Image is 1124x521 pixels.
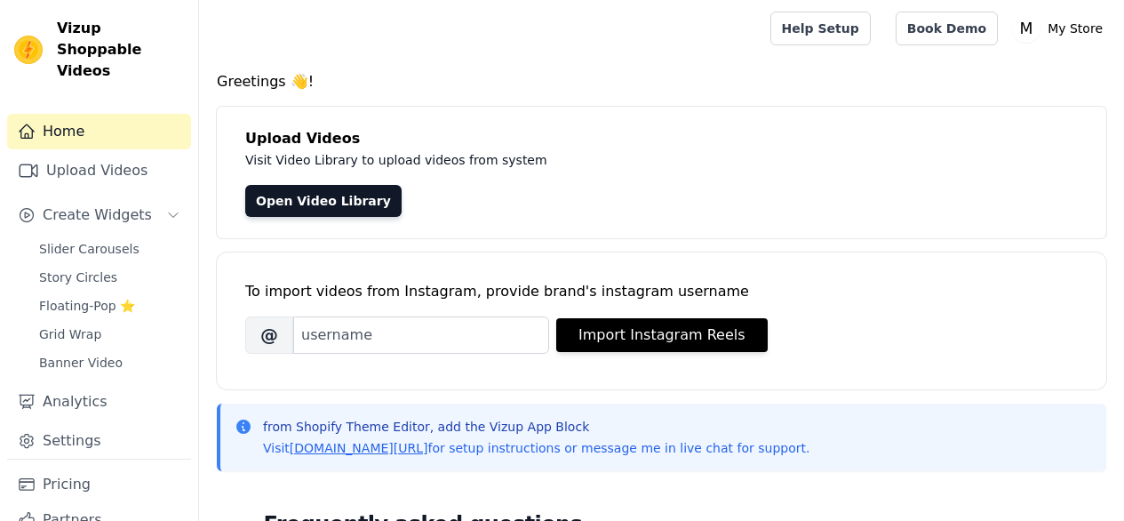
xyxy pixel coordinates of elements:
a: Analytics [7,384,191,420]
div: To import videos from Instagram, provide brand's instagram username [245,281,1078,302]
a: Story Circles [28,265,191,290]
button: Create Widgets [7,197,191,233]
button: M My Store [1012,12,1110,44]
span: Create Widgets [43,204,152,226]
a: Help Setup [770,12,871,45]
p: Visit Video Library to upload videos from system [245,149,1041,171]
span: @ [245,317,293,354]
a: Upload Videos [7,153,191,188]
a: Book Demo [896,12,998,45]
a: Slider Carousels [28,236,191,261]
a: Settings [7,423,191,459]
span: Vizup Shoppable Videos [57,18,184,82]
button: Import Instagram Reels [556,318,768,352]
h4: Upload Videos [245,128,1078,149]
span: Banner Video [39,354,123,372]
span: Grid Wrap [39,325,101,343]
p: from Shopify Theme Editor, add the Vizup App Block [263,418,809,436]
input: username [293,317,549,354]
p: My Store [1040,12,1110,44]
span: Story Circles [39,269,117,286]
a: Grid Wrap [28,322,191,347]
h4: Greetings 👋! [217,71,1106,92]
img: Vizup [14,36,43,64]
a: Pricing [7,467,191,502]
a: Floating-Pop ⭐ [28,293,191,318]
p: Visit for setup instructions or message me in live chat for support. [263,439,809,457]
span: Floating-Pop ⭐ [39,297,135,315]
span: Slider Carousels [39,240,140,258]
a: [DOMAIN_NAME][URL] [290,441,428,455]
text: M [1020,20,1033,37]
a: Open Video Library [245,185,402,217]
a: Home [7,114,191,149]
a: Banner Video [28,350,191,375]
